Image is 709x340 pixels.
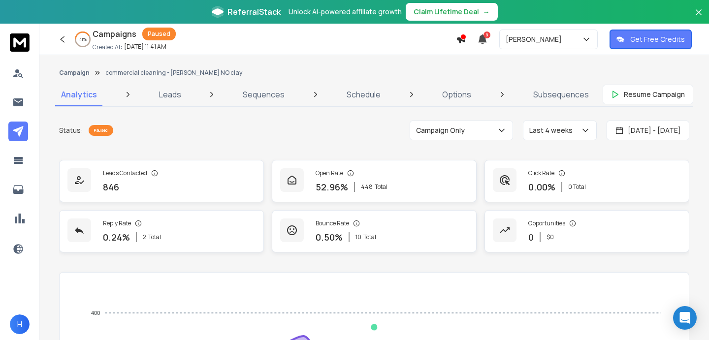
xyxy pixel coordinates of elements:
[607,121,689,140] button: [DATE] - [DATE]
[483,31,490,38] span: 9
[143,233,146,241] span: 2
[316,230,343,244] p: 0.50 %
[610,30,692,49] button: Get Free Credits
[484,210,689,252] a: Opportunities0$0
[528,180,555,194] p: 0.00 %
[527,83,595,106] a: Subsequences
[341,83,387,106] a: Schedule
[148,233,161,241] span: Total
[568,183,586,191] p: 0 Total
[406,3,498,21] button: Claim Lifetime Deal→
[59,210,264,252] a: Reply Rate0.24%2Total
[483,7,490,17] span: →
[316,219,349,227] p: Bounce Rate
[289,7,402,17] p: Unlock AI-powered affiliate growth
[105,69,242,77] p: commercial cleaning - [PERSON_NAME] NO clay
[630,34,685,44] p: Get Free Credits
[91,310,100,316] tspan: 400
[347,89,381,100] p: Schedule
[272,210,477,252] a: Bounce Rate0.50%10Total
[375,183,387,191] span: Total
[361,183,373,191] span: 448
[55,83,103,106] a: Analytics
[316,169,343,177] p: Open Rate
[547,233,554,241] p: $ 0
[59,125,83,135] p: Status:
[506,34,566,44] p: [PERSON_NAME]
[10,314,30,334] button: H
[243,89,285,100] p: Sequences
[79,36,87,42] p: 41 %
[529,125,577,135] p: Last 4 weeks
[93,28,136,40] h1: Campaigns
[603,85,693,104] button: Resume Campaign
[103,180,119,194] p: 846
[484,160,689,202] a: Click Rate0.00%0 Total
[272,160,477,202] a: Open Rate52.96%448Total
[103,169,147,177] p: Leads Contacted
[103,219,131,227] p: Reply Rate
[59,69,90,77] button: Campaign
[528,230,534,244] p: 0
[436,83,477,106] a: Options
[528,169,554,177] p: Click Rate
[416,125,469,135] p: Campaign Only
[124,43,166,51] p: [DATE] 11:41 AM
[93,43,122,51] p: Created At:
[442,89,471,100] p: Options
[692,6,705,30] button: Close banner
[528,219,565,227] p: Opportunities
[159,89,181,100] p: Leads
[316,180,348,194] p: 52.96 %
[533,89,589,100] p: Subsequences
[59,160,264,202] a: Leads Contacted846
[363,233,376,241] span: Total
[142,28,176,40] div: Paused
[103,230,130,244] p: 0.24 %
[355,233,361,241] span: 10
[61,89,97,100] p: Analytics
[237,83,290,106] a: Sequences
[227,6,281,18] span: ReferralStack
[89,125,113,136] div: Paused
[673,306,697,330] div: Open Intercom Messenger
[153,83,187,106] a: Leads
